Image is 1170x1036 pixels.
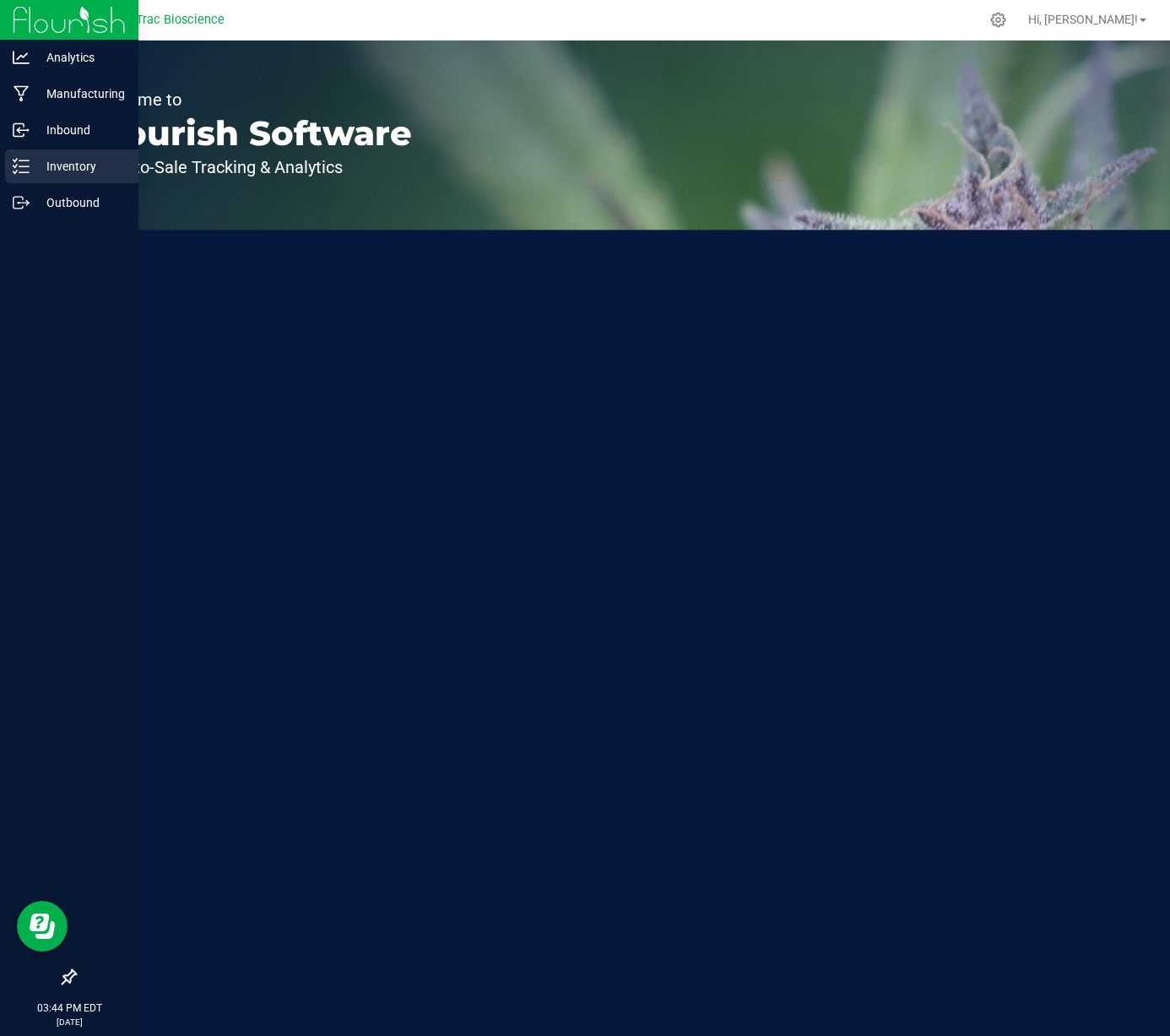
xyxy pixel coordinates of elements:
[91,159,412,176] p: Seed-to-Sale Tracking & Analytics
[30,193,131,213] p: Outbound
[13,85,30,102] inline-svg: Manufacturing
[13,49,30,66] inline-svg: Analytics
[91,91,412,108] p: Welcome to
[13,194,30,211] inline-svg: Outbound
[91,117,412,150] p: Flourish Software
[8,1016,131,1028] p: [DATE]
[17,901,68,952] iframe: Resource center
[1028,13,1138,26] span: Hi, [PERSON_NAME]!
[30,156,131,176] p: Inventory
[30,120,131,140] p: Inbound
[8,1001,131,1016] p: 03:44 PM EDT
[988,12,1009,28] div: Manage settings
[30,84,131,104] p: Manufacturing
[121,13,225,27] span: NuTrac Bioscience
[13,158,30,175] inline-svg: Inventory
[30,47,131,68] p: Analytics
[13,122,30,138] inline-svg: Inbound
